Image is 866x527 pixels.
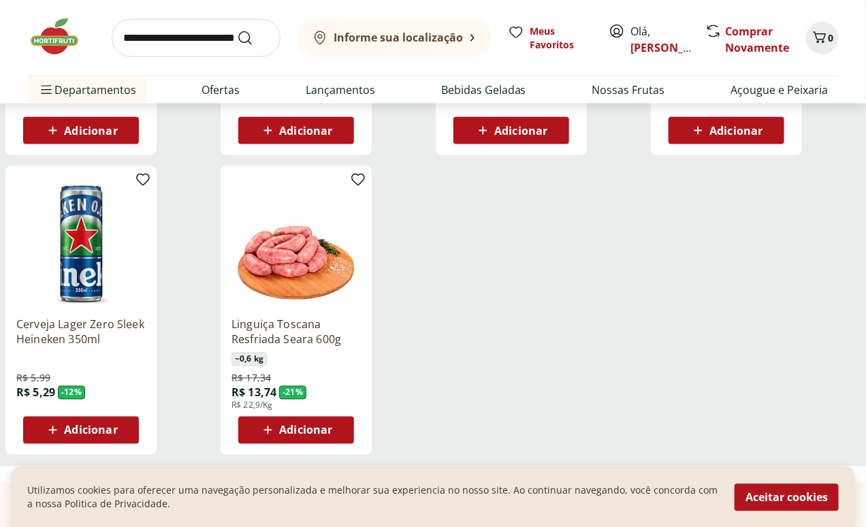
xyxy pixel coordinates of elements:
button: Adicionar [453,117,569,144]
span: R$ 22,9/Kg [231,400,273,411]
span: Meus Favoritos [530,25,592,52]
span: Adicionar [494,125,547,136]
span: Olá, [630,23,691,56]
a: Comprar Novamente [725,24,789,55]
a: Lançamentos [306,82,375,98]
button: Carrinho [806,22,839,54]
a: Linguiça Toscana Resfriada Seara 600g [231,317,361,347]
a: Bebidas Geladas [441,82,526,98]
input: search [112,19,280,57]
button: Adicionar [238,117,354,144]
span: ~ 0,6 kg [231,353,267,366]
span: 0 [828,31,833,44]
b: Informe sua localização [334,30,463,45]
a: Meus Favoritos [508,25,592,52]
span: Adicionar [64,425,117,436]
img: Cerveja Lager Zero Sleek Heineken 350ml [16,177,146,306]
button: Informe sua localização [297,19,492,57]
span: Departamentos [38,74,136,106]
button: Menu [38,74,54,106]
a: Açougue e Peixaria [731,82,828,98]
span: R$ 17,34 [231,372,271,385]
a: Cerveja Lager Zero Sleek Heineken 350ml [16,317,146,347]
span: R$ 13,74 [231,385,276,400]
span: Adicionar [279,425,332,436]
img: Hortifruti [27,16,95,57]
a: Ofertas [202,82,240,98]
a: [PERSON_NAME] [630,40,719,55]
button: Adicionar [669,117,784,144]
a: Nossas Frutas [592,82,664,98]
span: - 12 % [58,386,85,400]
img: Linguiça Toscana Resfriada Seara 600g [231,177,361,306]
span: - 21 % [279,386,306,400]
button: Adicionar [238,417,354,444]
button: Adicionar [23,417,139,444]
p: Utilizamos cookies para oferecer uma navegação personalizada e melhorar sua experiencia no nosso ... [27,483,718,511]
button: Submit Search [237,30,270,46]
span: Adicionar [64,125,117,136]
span: R$ 5,29 [16,385,55,400]
button: Adicionar [23,117,139,144]
span: Adicionar [279,125,332,136]
button: Aceitar cookies [735,483,839,511]
span: Adicionar [709,125,763,136]
span: R$ 5,99 [16,372,50,385]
